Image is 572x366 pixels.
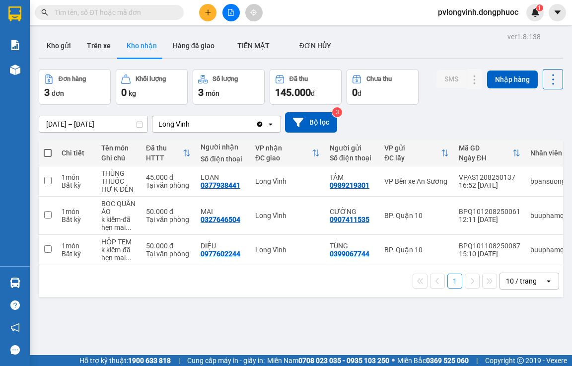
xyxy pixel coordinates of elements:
span: message [10,345,20,355]
div: VPAS1208250137 [459,173,520,181]
div: Tại văn phòng [146,181,191,189]
div: Ghi chú [101,154,136,162]
th: Toggle SortBy [141,140,196,166]
div: Tại văn phòng [146,216,191,223]
button: Số lượng3món [193,69,265,105]
div: Ngày ĐH [459,154,512,162]
div: 0327646504 [201,216,240,223]
strong: 0369 525 060 [426,357,469,365]
button: caret-down [549,4,566,21]
span: Hỗ trợ kỹ thuật: [79,355,171,366]
div: Số lượng [213,75,238,82]
div: Đã thu [289,75,308,82]
div: HƯ K ĐỀN [101,185,136,193]
div: ĐC giao [255,154,312,162]
span: TIỀN MẶT [237,42,270,50]
img: logo-vxr [8,6,21,21]
button: file-add [222,4,240,21]
span: kg [129,89,136,97]
button: Chưa thu0đ [347,69,419,105]
svg: open [545,277,553,285]
span: ⚪️ [392,359,395,363]
div: Số điện thoại [201,155,245,163]
sup: 3 [332,107,342,117]
span: ... [126,254,132,262]
span: question-circle [10,300,20,310]
div: Chi tiết [62,149,91,157]
span: notification [10,323,20,332]
div: Khối lượng [136,75,166,82]
div: BP. Quận 10 [384,212,449,220]
span: | [476,355,478,366]
button: Kho gửi [39,34,79,58]
div: Bất kỳ [62,216,91,223]
div: 1 món [62,242,91,250]
div: 15:10 [DATE] [459,250,520,258]
div: 12:11 [DATE] [459,216,520,223]
div: ĐC lấy [384,154,441,162]
div: 50.000 đ [146,208,191,216]
div: BP. Quận 10 [384,246,449,254]
div: 1 món [62,173,91,181]
div: k kiểm-đã hẹn mai nhận [101,216,136,231]
button: Hàng đã giao [165,34,222,58]
svg: Clear value [256,120,264,128]
div: Long Vĩnh [255,246,320,254]
div: Mã GD [459,144,512,152]
span: search [41,9,48,16]
div: Đơn hàng [59,75,86,82]
div: HTTT [146,154,183,162]
input: Tìm tên, số ĐT hoặc mã đơn [55,7,172,18]
span: 3 [198,86,204,98]
span: pvlongvinh.dongphuoc [430,6,526,18]
span: 3 [44,86,50,98]
div: 0989219301 [330,181,369,189]
div: VP gửi [384,144,441,152]
span: đ [311,89,315,97]
span: 1 [538,4,541,11]
div: BỌC QUẦN ÁO [101,200,136,216]
sup: 1 [536,4,543,11]
input: Select a date range. [39,116,147,132]
strong: 0708 023 035 - 0935 103 250 [298,357,389,365]
div: VP Bến xe An Sương [384,177,449,185]
div: Long Vĩnh [158,119,190,129]
button: 1 [447,274,462,289]
span: aim [250,9,257,16]
button: SMS [436,70,466,88]
span: copyright [517,357,524,364]
span: Cung cấp máy in - giấy in: [187,355,265,366]
div: CƯỜNG [330,208,374,216]
div: 50.000 đ [146,242,191,250]
th: Toggle SortBy [454,140,525,166]
button: Bộ lọc [285,112,337,133]
div: TÙNG [330,242,374,250]
div: Số điện thoại [330,154,374,162]
button: Kho nhận [119,34,165,58]
span: đơn [52,89,64,97]
div: 10 / trang [506,276,537,286]
div: Tại văn phòng [146,250,191,258]
div: k kiểm-đã hẹn mai nhận [101,246,136,262]
span: file-add [227,9,234,16]
span: món [206,89,219,97]
div: Long Vĩnh [255,177,320,185]
div: THÙNG THUỐC [101,169,136,185]
span: caret-down [553,8,562,17]
div: Người gửi [330,144,374,152]
div: Bất kỳ [62,250,91,258]
span: 0 [352,86,357,98]
span: 0 [121,86,127,98]
div: Chưa thu [366,75,392,82]
div: 45.000 đ [146,173,191,181]
div: HỘP TEM [101,238,136,246]
button: Khối lượng0kg [116,69,188,105]
div: 0399067744 [330,250,369,258]
div: Đã thu [146,144,183,152]
span: | [178,355,180,366]
span: ĐƠN HỦY [299,42,331,50]
div: 0377938441 [201,181,240,189]
span: ... [126,223,132,231]
span: plus [205,9,212,16]
button: Đã thu145.000đ [270,69,342,105]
